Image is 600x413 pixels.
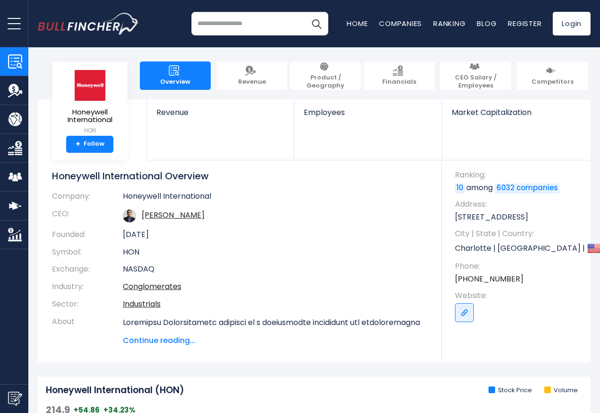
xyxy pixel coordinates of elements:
[531,78,574,86] span: Competitors
[52,226,123,244] th: Founded:
[452,108,580,117] span: Market Capitalization
[347,18,368,28] a: Home
[123,261,428,278] td: NASDAQ
[156,108,284,117] span: Revenue
[455,303,474,322] a: Go to link
[489,387,532,395] li: Stock Price
[52,313,123,346] th: About
[238,78,266,86] span: Revenue
[495,184,559,193] a: 6032 companies
[52,192,123,205] th: Company:
[123,281,181,292] a: Conglomerates
[52,296,123,313] th: Sector:
[60,108,120,124] span: Honeywell International
[455,170,581,180] span: Ranking:
[305,12,328,35] button: Search
[455,274,523,284] a: [PHONE_NUMBER]
[455,228,581,239] span: City | State | Country:
[60,126,120,135] small: HON
[52,244,123,261] th: Symbol:
[123,335,428,346] span: Continue reading...
[123,192,428,205] td: Honeywell International
[553,12,591,35] a: Login
[304,108,432,117] span: Employees
[455,241,581,255] p: Charlotte | [GEOGRAPHIC_DATA] | US
[52,278,123,296] th: Industry:
[147,99,294,133] a: Revenue
[52,205,123,226] th: CEO:
[59,69,120,136] a: Honeywell International HON
[440,62,511,90] a: CEO Salary / Employees
[508,18,541,28] a: Register
[52,170,428,182] h1: Honeywell International Overview
[477,18,497,28] a: Blog
[216,62,287,90] a: Revenue
[52,261,123,278] th: Exchange:
[455,183,581,193] p: among
[66,136,113,153] a: +Follow
[455,212,581,222] p: [STREET_ADDRESS]
[290,62,361,90] a: Product / Geography
[295,74,356,90] span: Product / Geography
[445,74,506,90] span: CEO Salary / Employees
[379,18,422,28] a: Companies
[46,385,184,396] h2: Honeywell International (HON)
[442,99,590,133] a: Market Capitalization
[38,13,139,35] a: Go to homepage
[455,199,581,210] span: Address:
[455,184,465,193] a: 10
[294,99,441,133] a: Employees
[517,62,588,90] a: Competitors
[160,78,190,86] span: Overview
[123,244,428,261] td: HON
[455,261,581,272] span: Phone:
[142,210,205,220] a: ceo
[544,387,578,395] li: Volume
[140,62,211,90] a: Overview
[76,140,80,149] strong: +
[382,78,416,86] span: Financials
[123,299,161,309] a: Industrials
[433,18,465,28] a: Ranking
[123,209,136,222] img: vimal-kapur.jpg
[364,62,435,90] a: Financials
[38,13,139,35] img: bullfincher logo
[455,290,581,301] span: Website:
[123,226,428,244] td: [DATE]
